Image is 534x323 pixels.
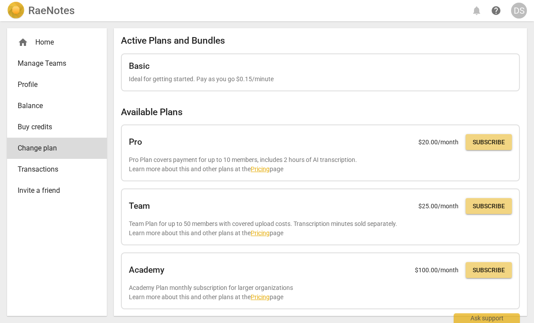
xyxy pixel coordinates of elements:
[7,159,107,180] a: Transactions
[18,58,89,69] span: Manage Teams
[129,201,150,211] h2: Team
[129,137,142,147] h2: Pro
[466,198,512,214] button: Subscribe
[473,266,505,275] span: Subscribe
[129,219,512,237] p: Team Plan for up to 50 members with covered upload costs. Transcription minutes sold separately. ...
[18,79,89,90] span: Profile
[7,2,25,19] img: Logo
[7,95,107,116] a: Balance
[18,164,89,175] span: Transactions
[491,5,501,16] span: help
[121,107,520,118] h2: Available Plans
[18,185,89,196] span: Invite a friend
[129,283,512,301] p: Academy Plan monthly subscription for larger organizations Learn more about this and other plans ...
[466,262,512,278] button: Subscribe
[18,122,89,132] span: Buy credits
[7,180,107,201] a: Invite a friend
[7,138,107,159] a: Change plan
[466,134,512,150] button: Subscribe
[129,265,164,275] h2: Academy
[129,155,512,173] p: Pro Plan covers payment for up to 10 members, includes 2 hours of AI transcription. Learn more ab...
[18,143,89,154] span: Change plan
[18,37,28,48] span: home
[7,116,107,138] a: Buy credits
[511,3,527,19] button: DS
[18,37,89,48] div: Home
[473,138,505,147] span: Subscribe
[251,293,270,300] a: Pricing
[28,4,75,17] h2: RaeNotes
[121,35,520,46] h2: Active Plans and Bundles
[18,101,89,111] span: Balance
[7,53,107,74] a: Manage Teams
[415,266,459,275] p: $ 100.00 /month
[7,2,75,19] a: LogoRaeNotes
[7,32,107,53] div: Home
[418,202,459,211] p: $ 25.00 /month
[488,3,504,19] a: Help
[454,313,520,323] div: Ask support
[251,229,270,237] a: Pricing
[418,138,459,147] p: $ 20.00 /month
[7,74,107,95] a: Profile
[129,75,512,84] p: Ideal for getting started. Pay as you go $0.15/minute
[473,202,505,211] span: Subscribe
[251,165,270,173] a: Pricing
[129,61,150,71] h2: Basic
